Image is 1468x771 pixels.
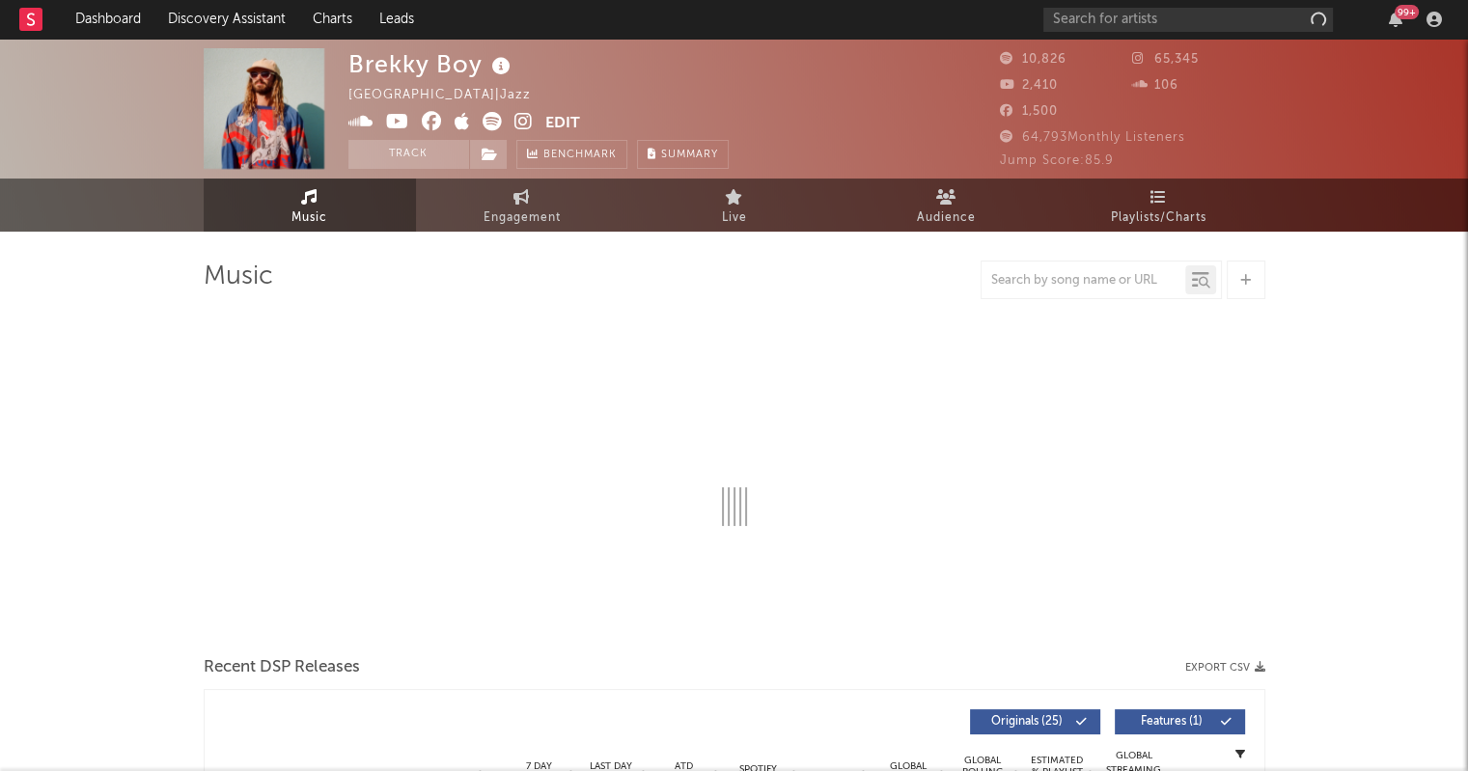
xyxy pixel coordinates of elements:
[1000,154,1114,167] span: Jump Score: 85.9
[1000,105,1058,118] span: 1,500
[545,112,580,136] button: Edit
[484,207,561,230] span: Engagement
[1000,53,1066,66] span: 10,826
[348,48,515,80] div: Brekky Boy
[1185,662,1265,674] button: Export CSV
[628,179,841,232] a: Live
[982,273,1185,289] input: Search by song name or URL
[516,140,627,169] a: Benchmark
[983,716,1071,728] span: Originals ( 25 )
[1111,207,1206,230] span: Playlists/Charts
[416,179,628,232] a: Engagement
[917,207,976,230] span: Audience
[543,144,617,167] span: Benchmark
[1043,8,1333,32] input: Search for artists
[1115,709,1245,734] button: Features(1)
[1389,12,1402,27] button: 99+
[1132,79,1178,92] span: 106
[348,140,469,169] button: Track
[841,179,1053,232] a: Audience
[204,179,416,232] a: Music
[348,84,553,107] div: [GEOGRAPHIC_DATA] | Jazz
[291,207,327,230] span: Music
[637,140,729,169] button: Summary
[722,207,747,230] span: Live
[1127,716,1216,728] span: Features ( 1 )
[1395,5,1419,19] div: 99 +
[1000,79,1058,92] span: 2,410
[204,656,360,679] span: Recent DSP Releases
[970,709,1100,734] button: Originals(25)
[1053,179,1265,232] a: Playlists/Charts
[1132,53,1199,66] span: 65,345
[661,150,718,160] span: Summary
[1000,131,1185,144] span: 64,793 Monthly Listeners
